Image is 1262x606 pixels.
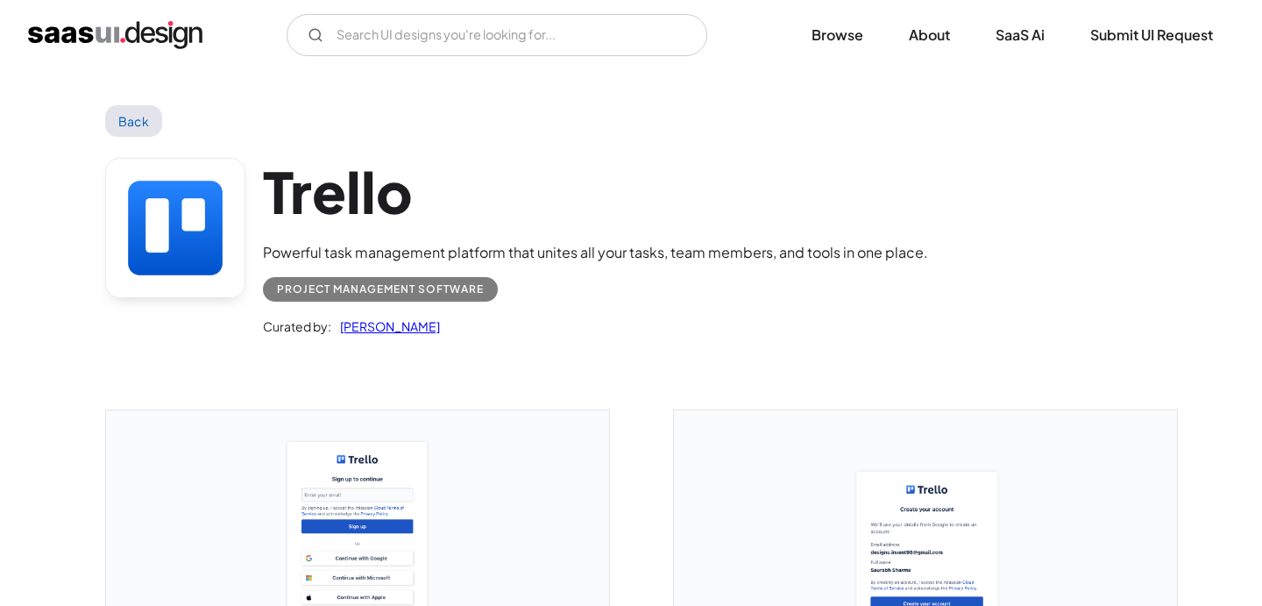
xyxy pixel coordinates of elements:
[263,158,928,225] h1: Trello
[277,279,484,300] div: Project Management Software
[791,16,884,54] a: Browse
[263,242,928,263] div: Powerful task management platform that unites all your tasks, team members, and tools in one place.
[888,16,971,54] a: About
[975,16,1066,54] a: SaaS Ai
[287,14,707,56] input: Search UI designs you're looking for...
[331,316,440,337] a: [PERSON_NAME]
[263,316,331,337] div: Curated by:
[287,14,707,56] form: Email Form
[28,21,202,49] a: home
[105,105,162,137] a: Back
[1069,16,1234,54] a: Submit UI Request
